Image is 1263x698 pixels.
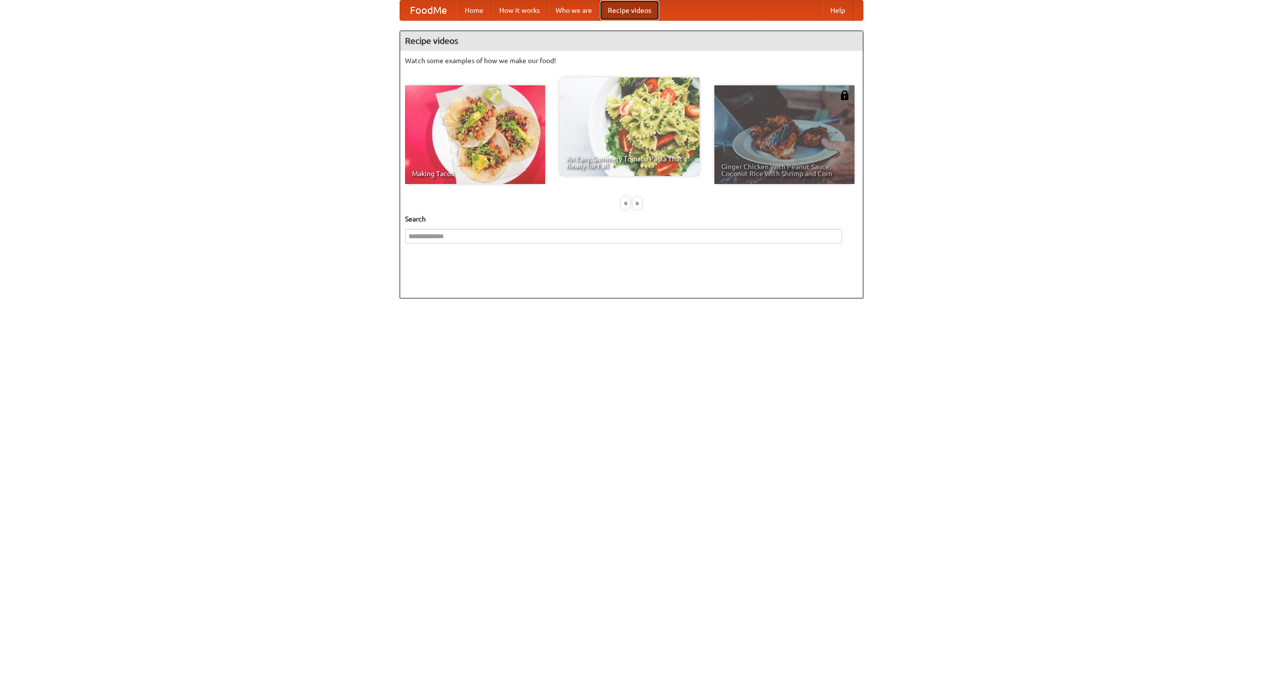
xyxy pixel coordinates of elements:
a: Recipe videos [600,0,659,20]
a: Who we are [548,0,600,20]
p: Watch some examples of how we make our food! [405,56,858,66]
a: Home [457,0,491,20]
a: An Easy, Summery Tomato Pasta That's Ready for Fall [559,77,700,176]
h5: Search [405,214,858,224]
a: Making Tacos [405,85,545,184]
div: « [621,197,630,209]
a: How it works [491,0,548,20]
span: Making Tacos [412,170,538,177]
img: 483408.png [840,90,850,100]
span: An Easy, Summery Tomato Pasta That's Ready for Fall [566,155,693,169]
h4: Recipe videos [400,31,863,51]
a: Help [822,0,853,20]
div: » [633,197,642,209]
a: FoodMe [400,0,457,20]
